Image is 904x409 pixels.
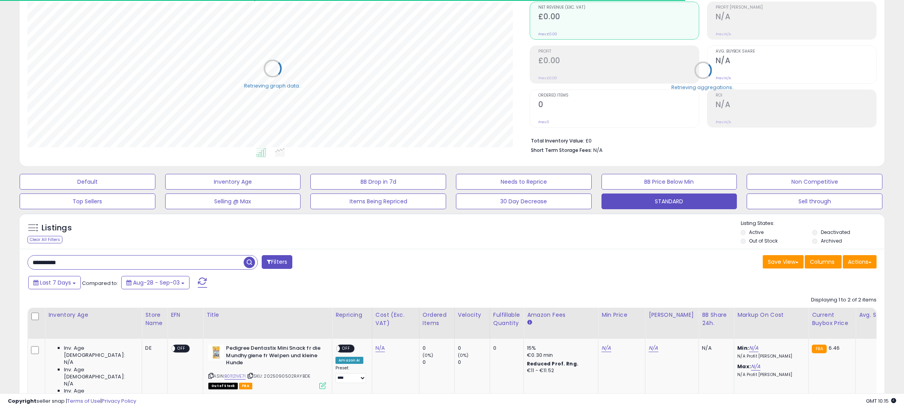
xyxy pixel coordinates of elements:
[527,311,595,319] div: Amazon Fees
[747,174,882,190] button: Non Competitive
[829,344,840,352] span: 6.46
[239,383,252,389] span: FBA
[458,352,469,358] small: (0%)
[702,345,728,352] div: N/A
[375,311,416,327] div: Cost (Exc. VAT)
[527,345,592,352] div: 15%
[747,194,882,209] button: Sell through
[67,397,100,405] a: Terms of Use
[737,354,802,359] p: N/A Profit [PERSON_NAME]
[208,345,326,388] div: ASIN:
[649,344,658,352] a: N/A
[527,319,532,326] small: Amazon Fees.
[493,311,520,327] div: Fulfillable Quantity
[64,387,136,402] span: Inv. Age [DEMOGRAPHIC_DATA]:
[423,352,434,358] small: (0%)
[601,344,611,352] a: N/A
[165,174,301,190] button: Inventory Age
[821,237,842,244] label: Archived
[741,220,885,227] p: Listing States:
[649,311,695,319] div: [PERSON_NAME]
[737,311,805,319] div: Markup on Cost
[64,359,73,366] span: N/A
[749,229,764,236] label: Active
[48,311,139,319] div: Inventory Age
[843,255,877,268] button: Actions
[601,194,737,209] button: STANDARD
[244,82,301,89] div: Retrieving graph data..
[175,345,188,352] span: OFF
[805,255,842,268] button: Columns
[171,311,200,319] div: EFN
[423,345,454,352] div: 0
[8,397,36,405] strong: Copyright
[458,345,490,352] div: 0
[165,194,301,209] button: Selling @ Max
[527,367,592,374] div: €11 - €11.52
[224,373,246,380] a: B01121VE7I
[335,365,366,383] div: Preset:
[64,345,136,359] span: Inv. Age [DEMOGRAPHIC_DATA]:
[310,194,446,209] button: Items Being Repriced
[310,174,446,190] button: BB Drop in 7d
[27,236,62,243] div: Clear All Filters
[601,174,737,190] button: BB Price Below Min
[133,279,180,287] span: Aug-28 - Sep-03
[206,311,329,319] div: Title
[749,237,778,244] label: Out of Stock
[145,311,164,327] div: Store Name
[810,258,835,266] span: Columns
[737,372,802,378] p: N/A Profit [PERSON_NAME]
[493,345,518,352] div: 0
[821,229,850,236] label: Deactivated
[812,345,826,353] small: FBA
[601,311,642,319] div: Min Price
[749,344,758,352] a: N/A
[208,345,224,360] img: 41y5RJVAX0L._SL40_.jpg
[42,223,72,234] h5: Listings
[866,397,896,405] span: 2025-09-11 10:15 GMT
[145,345,161,352] div: DE
[702,311,731,327] div: BB Share 24h.
[208,383,238,389] span: All listings that are currently out of stock and unavailable for purchase on Amazon
[527,352,592,359] div: €0.30 min
[751,363,760,371] a: N/A
[335,311,369,319] div: Repricing
[671,84,734,91] div: Retrieving aggregations..
[423,311,451,327] div: Ordered Items
[458,359,490,366] div: 0
[262,255,292,269] button: Filters
[423,359,454,366] div: 0
[375,344,385,352] a: N/A
[121,276,190,289] button: Aug-28 - Sep-03
[456,194,592,209] button: 30 Day Decrease
[40,279,71,287] span: Last 7 Days
[28,276,81,289] button: Last 7 Days
[763,255,804,268] button: Save View
[737,363,751,370] b: Max:
[340,345,353,352] span: OFF
[82,279,118,287] span: Compared to:
[8,398,136,405] div: seller snap | |
[456,174,592,190] button: Needs to Reprice
[20,194,155,209] button: Top Sellers
[734,308,809,339] th: The percentage added to the cost of goods (COGS) that forms the calculator for Min & Max prices.
[20,174,155,190] button: Default
[458,311,487,319] div: Velocity
[64,366,136,380] span: Inv. Age [DEMOGRAPHIC_DATA]:
[226,345,321,369] b: Pedigree Dentastix Mini Snack fr die Mundhygiene fr Welpen und kleine Hunde
[737,344,749,352] b: Min:
[247,373,310,379] span: | SKU: 2025090502RAYBDE
[812,311,852,327] div: Current Buybox Price
[102,397,136,405] a: Privacy Policy
[64,380,73,387] span: N/A
[335,357,363,364] div: Amazon AI
[811,296,877,304] div: Displaying 1 to 2 of 2 items
[527,360,578,367] b: Reduced Prof. Rng.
